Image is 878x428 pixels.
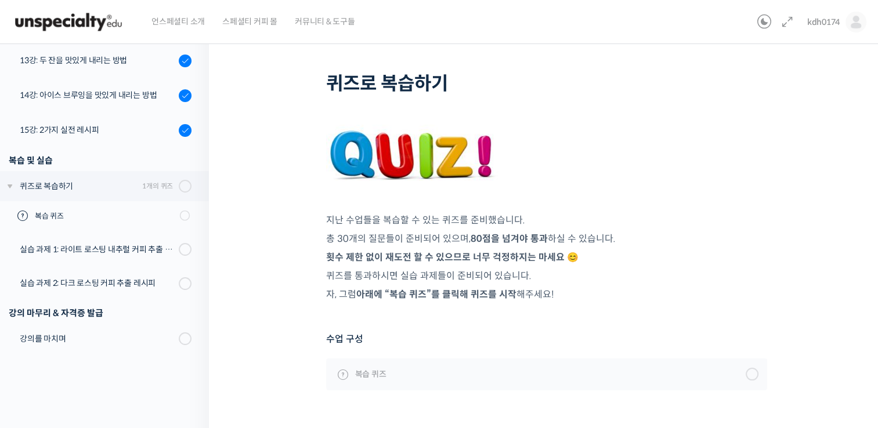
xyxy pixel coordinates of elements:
[326,251,579,263] strong: 횟수 제한 없이 재도전 할 수 있으므로 너무 걱정하지는 마세요 😊
[356,288,516,300] strong: 아래에 “복습 퀴즈”를 클릭해 퀴즈를 시작
[20,243,175,256] div: 실습 과제 1: 라이트 로스팅 내추럴 커피 추출 레시피
[807,17,840,27] span: kdh0174
[326,268,767,284] p: 퀴즈를 통과하시면 실습 과제들이 준비되어 있습니다.
[9,153,192,168] div: 복습 및 실습
[150,332,223,361] a: 설정
[20,332,175,345] div: 강의를 마치며
[326,331,363,347] span: 수업 구성
[37,349,44,358] span: 홈
[326,72,767,95] h1: 퀴즈로 복습하기
[326,231,767,246] p: 총 30개의 질문들이 준비되어 있으며, 하실 수 있습니다.
[142,180,173,191] div: 1개의 퀴즈
[20,124,175,136] div: 15강: 2가지 실전 레시피
[35,211,172,222] span: 복습 퀴즈
[355,368,386,380] span: 복습 퀴즈
[179,349,193,358] span: 설정
[326,358,767,390] a: 복습 퀴즈
[326,286,767,302] p: 자, 그럼 해주세요!
[9,305,192,321] div: 강의 마무리 & 자격증 발급
[326,212,767,228] p: 지난 수업들을 복습할 수 있는 퀴즈를 준비했습니다.
[471,233,548,245] strong: 80점을 넘겨야 통과
[20,180,139,193] div: 퀴즈로 복습하기
[20,89,175,101] div: 14강: 아이스 브루잉을 맛있게 내리는 방법
[20,277,175,289] div: 실습 과제 2: 다크 로스팅 커피 추출 레시피
[20,54,175,67] div: 13강: 두 잔을 맛있게 내리는 방법
[106,350,120,359] span: 대화
[77,332,150,361] a: 대화
[3,332,77,361] a: 홈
